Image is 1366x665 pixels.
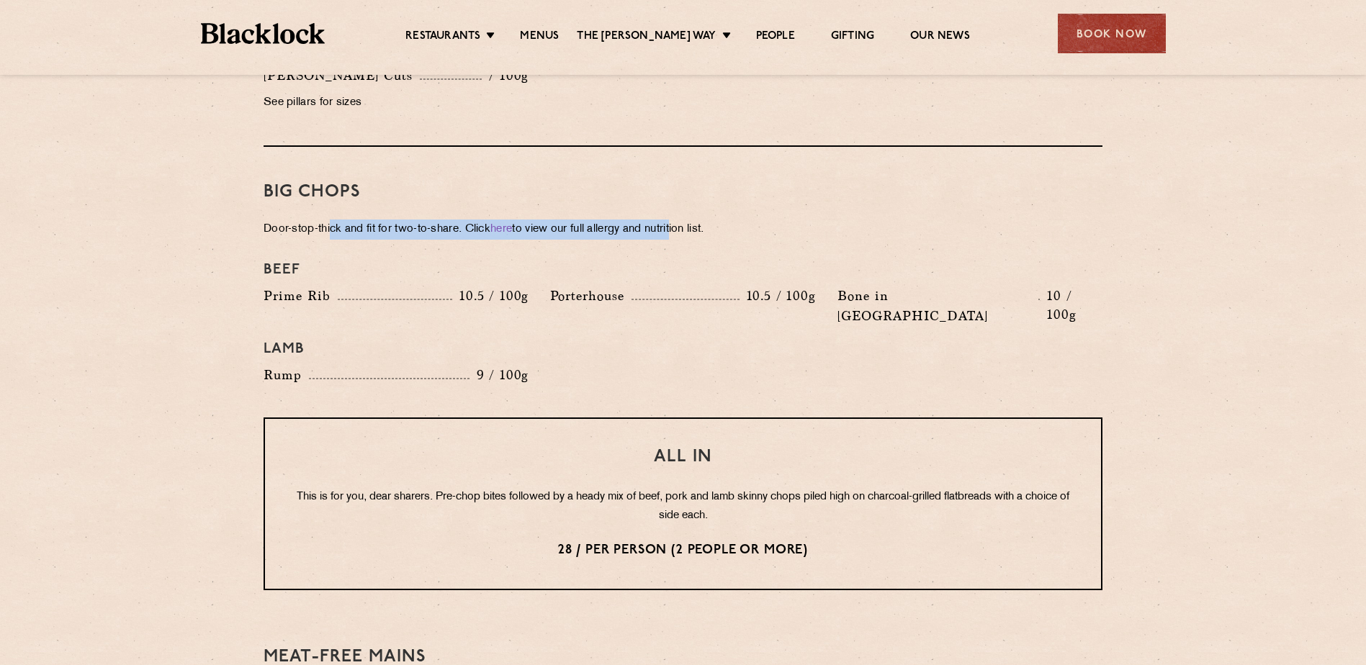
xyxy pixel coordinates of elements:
[264,93,529,113] p: See pillars for sizes
[264,340,1102,358] h4: Lamb
[740,286,816,305] p: 10.5 / 100g
[294,541,1072,560] p: 28 / per person (2 people or more)
[831,30,874,45] a: Gifting
[520,30,559,45] a: Menus
[264,183,1102,202] h3: Big Chops
[550,286,632,306] p: Porterhouse
[482,66,529,85] p: / 100g
[201,23,325,44] img: BL_Textured_Logo-footer-cropped.svg
[405,30,480,45] a: Restaurants
[264,220,1102,240] p: Door-stop-thick and fit for two-to-share. Click to view our full allergy and nutrition list.
[1040,286,1102,324] p: 10 / 100g
[490,224,512,235] a: here
[264,286,338,306] p: Prime Rib
[756,30,795,45] a: People
[264,261,1102,279] h4: Beef
[294,488,1072,525] p: This is for you, dear sharers. Pre-chop bites followed by a heady mix of beef, pork and lamb skin...
[469,366,529,384] p: 9 / 100g
[264,65,420,86] p: [PERSON_NAME] Cuts
[910,30,970,45] a: Our News
[452,286,529,305] p: 10.5 / 100g
[837,286,1039,326] p: Bone in [GEOGRAPHIC_DATA]
[294,448,1072,466] h3: All In
[577,30,716,45] a: The [PERSON_NAME] Way
[264,365,309,385] p: Rump
[1058,14,1166,53] div: Book Now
